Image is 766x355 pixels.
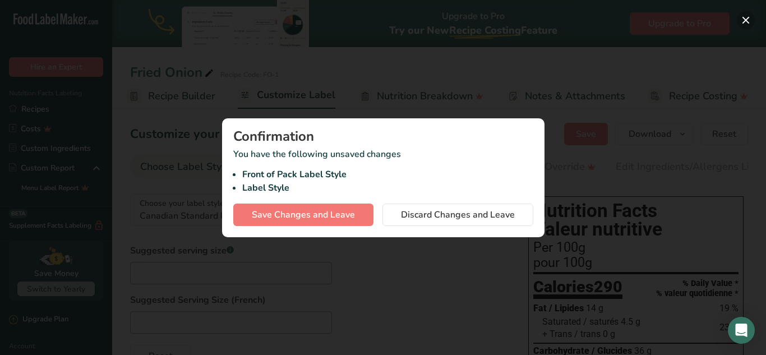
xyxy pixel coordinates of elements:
p: You have the following unsaved changes [233,147,533,195]
span: Save Changes and Leave [252,208,355,222]
span: Discard Changes and Leave [401,208,515,222]
button: Save Changes and Leave [233,204,373,226]
button: Discard Changes and Leave [382,204,533,226]
div: Confirmation [233,130,533,143]
div: Open Intercom Messenger [728,317,755,344]
li: Front of Pack Label Style [242,168,533,181]
li: Label Style [242,181,533,195]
